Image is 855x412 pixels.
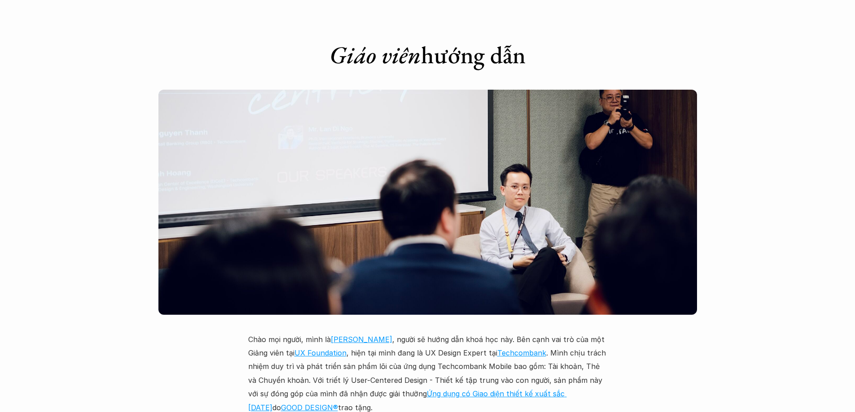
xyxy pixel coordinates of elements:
[294,348,346,357] a: UX Foundation
[329,39,421,70] em: Giáo viên
[497,348,546,357] a: Techcombank
[248,40,607,69] h1: hướng dẫn
[281,403,338,412] a: GOOD DESIGN®
[331,335,392,344] a: [PERSON_NAME]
